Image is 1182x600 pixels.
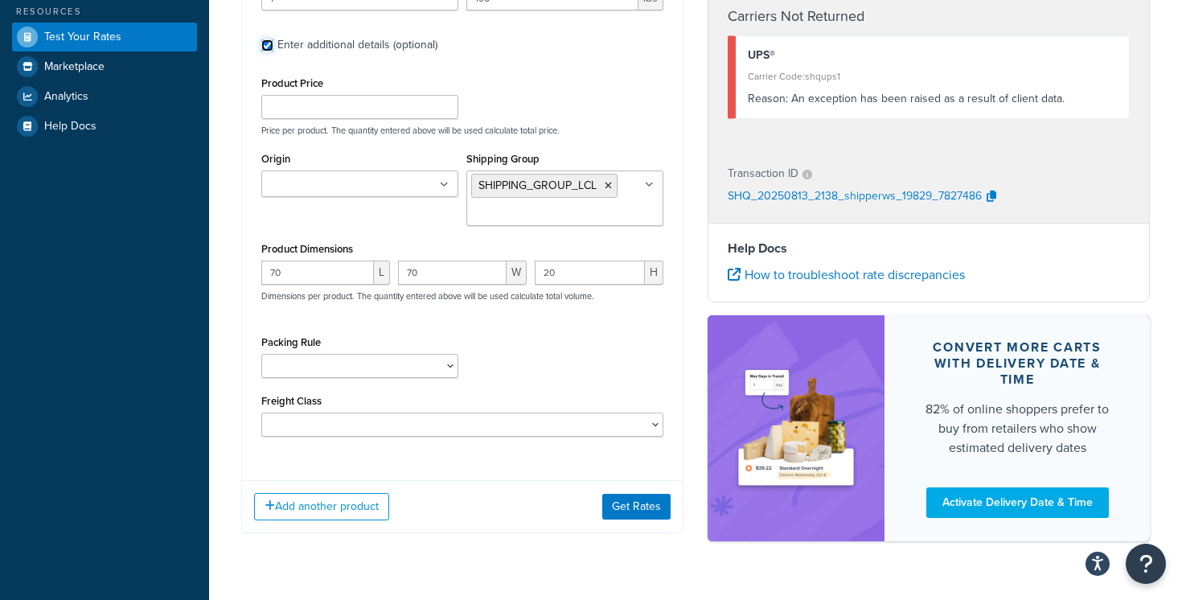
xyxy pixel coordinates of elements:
img: feature-image-ddt-36eae7f7280da8017bfb280eaccd9c446f90b1fe08728e4019434db127062ab4.png [732,340,860,518]
button: Add another product [254,493,389,520]
p: Transaction ID [728,163,798,186]
label: Origin [261,153,290,165]
p: Dimensions per product. The quantity entered above will be used calculate total volume. [257,290,594,302]
button: Open Resource Center [1126,544,1166,584]
span: SHIPPING_GROUP_LCL [478,177,597,194]
div: Carrier Code: shqups1 [748,66,1117,88]
div: 82% of online shoppers prefer to buy from retailers who show estimated delivery dates [923,400,1111,458]
label: Shipping Group [466,153,540,165]
span: Analytics [44,90,88,104]
a: Test Your Rates [12,23,197,51]
p: Price per product. The quantity entered above will be used calculate total price. [257,125,667,136]
span: Test Your Rates [44,31,121,44]
a: Help Docs [12,112,197,141]
a: Analytics [12,82,197,111]
div: Resources [12,5,197,18]
span: H [645,261,663,285]
p: SHQ_20250813_2138_shipperws_19829_7827486 [728,186,982,210]
label: Product Price [261,77,323,89]
label: Freight Class [261,395,322,407]
span: W [507,261,527,285]
div: UPS® [748,45,1117,68]
span: Help Docs [44,120,96,134]
span: L [374,261,390,285]
a: Activate Delivery Date & Time [926,487,1109,518]
label: Packing Rule [261,336,321,348]
label: Product Dimensions [261,243,353,255]
span: Reason: [748,91,788,108]
a: How to troubleshoot rate discrepancies [728,266,965,285]
input: Enter additional details (optional) [261,39,273,51]
div: Enter additional details (optional) [277,34,437,56]
div: Convert more carts with delivery date & time [923,339,1111,388]
h4: Carriers Not Returned [728,6,1130,28]
a: Marketplace [12,52,197,81]
h4: Help Docs [728,240,1130,259]
div: An exception has been raised as a result of client data. [748,88,1117,111]
button: Get Rates [602,494,671,520]
span: Marketplace [44,60,105,74]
